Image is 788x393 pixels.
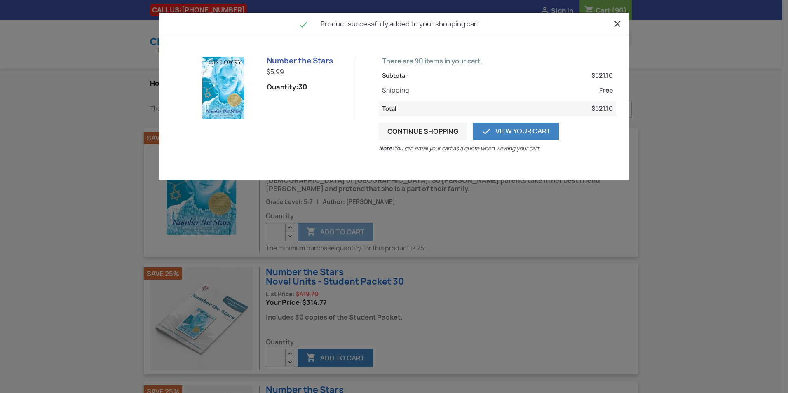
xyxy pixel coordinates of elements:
p: You can email your cart as a quote when viewing your cart. [379,144,544,152]
span: Total [382,105,396,113]
span: Subtotal: [382,72,409,80]
i:  [481,126,491,136]
span: $521.10 [591,72,613,80]
h6: Number the Stars [267,57,349,65]
p: $5.99 [267,68,349,76]
b: Note: [379,144,394,152]
h4: Product successfully added to your shopping cart [166,19,622,30]
span: Shipping: [382,87,411,95]
span: Free [599,87,613,95]
img: Number the Stars [192,57,254,119]
p: There are 90 items in your cart. [379,57,616,65]
strong: 30 [298,82,307,91]
span: $521.10 [591,105,613,113]
a: View Your Cart [473,123,559,140]
i:  [298,20,308,30]
i: close [612,19,622,29]
button: Continue shopping [379,123,467,140]
span: Quantity: [267,83,307,91]
button: Close [612,18,622,29]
